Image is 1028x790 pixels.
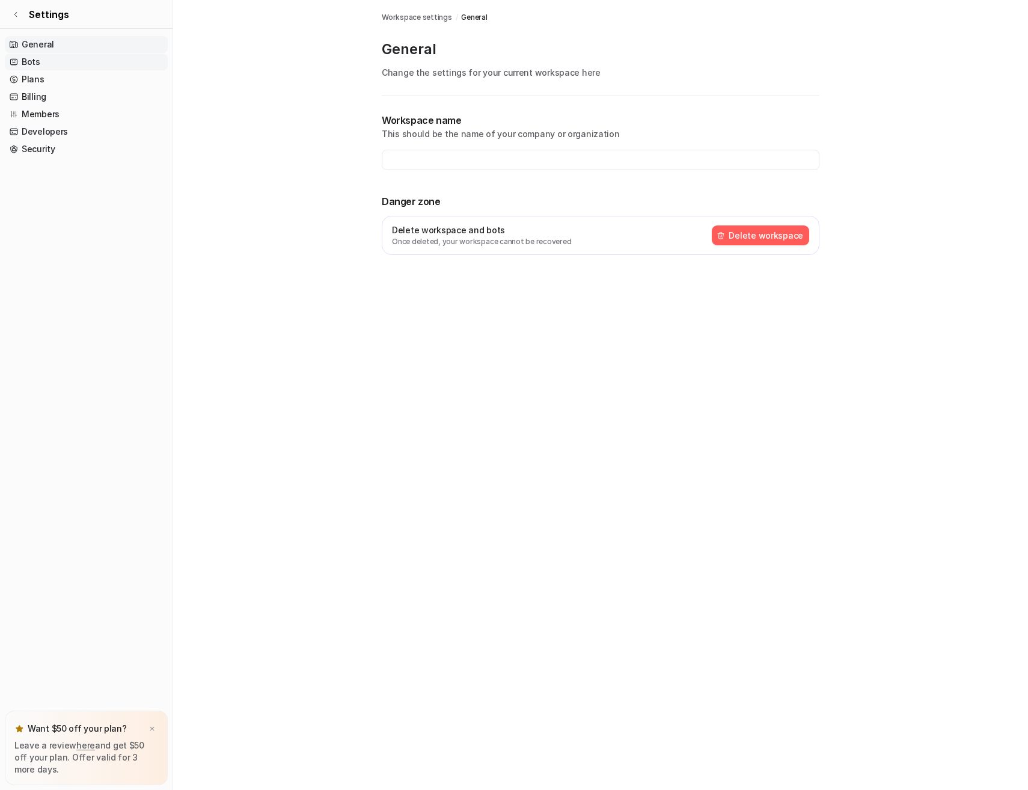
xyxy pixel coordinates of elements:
a: Security [5,141,168,158]
a: Billing [5,88,168,105]
a: here [76,740,95,750]
span: Settings [29,7,69,22]
a: General [461,12,487,23]
p: This should be the name of your company or organization [382,127,819,140]
p: General [382,40,819,59]
p: Workspace name [382,113,819,127]
p: Delete workspace and bots [392,224,571,236]
img: star [14,724,24,733]
p: Danger zone [382,194,819,209]
img: x [148,725,156,733]
p: Want $50 off your plan? [28,723,127,735]
a: Bots [5,54,168,70]
a: Plans [5,71,168,88]
span: / [456,12,458,23]
a: General [5,36,168,53]
p: Once deleted, your workspace cannot be recovered [392,236,571,247]
button: Delete workspace [712,225,809,245]
p: Leave a review and get $50 off your plan. Offer valid for 3 more days. [14,739,158,776]
a: Members [5,106,168,123]
a: Developers [5,123,168,140]
p: Change the settings for your current workspace here [382,66,819,79]
a: Workspace settings [382,12,452,23]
